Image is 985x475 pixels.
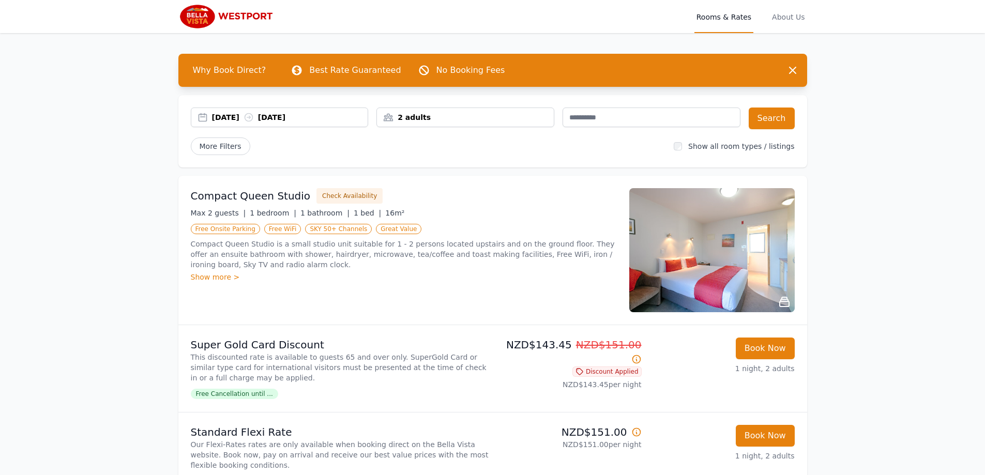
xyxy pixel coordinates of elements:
button: Book Now [736,338,795,359]
span: 1 bedroom | [250,209,296,217]
span: Max 2 guests | [191,209,246,217]
span: Great Value [376,224,421,234]
span: 1 bed | [354,209,381,217]
label: Show all room types / listings [688,142,794,150]
p: NZD$143.45 per night [497,379,642,390]
span: 1 bathroom | [300,209,350,217]
p: Compact Queen Studio is a small studio unit suitable for 1 - 2 persons located upstairs and on th... [191,239,617,270]
p: Standard Flexi Rate [191,425,489,439]
span: Free Onsite Parking [191,224,260,234]
p: 1 night, 2 adults [650,451,795,461]
p: 1 night, 2 adults [650,363,795,374]
p: No Booking Fees [436,64,505,76]
span: Why Book Direct? [185,60,275,81]
p: This discounted rate is available to guests 65 and over only. SuperGold Card or similar type card... [191,352,489,383]
img: Bella Vista Westport [178,4,278,29]
span: Discount Applied [572,366,642,377]
p: Super Gold Card Discount [191,338,489,352]
span: 16m² [385,209,404,217]
p: Our Flexi-Rates rates are only available when booking direct on the Bella Vista website. Book now... [191,439,489,470]
div: 2 adults [377,112,554,122]
div: Show more > [191,272,617,282]
button: Search [749,108,795,129]
span: More Filters [191,137,250,155]
div: [DATE] [DATE] [212,112,368,122]
button: Check Availability [316,188,383,204]
span: SKY 50+ Channels [305,224,372,234]
span: NZD$151.00 [576,339,642,351]
p: NZD$151.00 [497,425,642,439]
button: Book Now [736,425,795,447]
p: Best Rate Guaranteed [309,64,401,76]
span: Free WiFi [264,224,301,234]
span: Free Cancellation until ... [191,389,278,399]
p: NZD$151.00 per night [497,439,642,450]
p: NZD$143.45 [497,338,642,366]
h3: Compact Queen Studio [191,189,311,203]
